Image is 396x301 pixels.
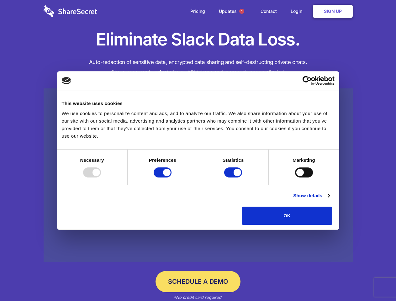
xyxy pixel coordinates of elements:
a: Usercentrics Cookiebot - opens in a new window [280,76,335,85]
a: Login [284,2,312,21]
a: Schedule a Demo [156,271,240,292]
strong: Marketing [293,157,315,163]
a: Pricing [184,2,211,21]
h4: Auto-redaction of sensitive data, encrypted data sharing and self-destructing private chats. Shar... [44,57,353,78]
strong: Preferences [149,157,176,163]
a: Sign Up [313,5,353,18]
a: Wistia video thumbnail [44,88,353,262]
span: 1 [239,9,244,14]
strong: Necessary [80,157,104,163]
img: logo [62,77,71,84]
em: *No credit card required. [173,295,223,300]
a: Contact [254,2,283,21]
div: We use cookies to personalize content and ads, and to analyze our traffic. We also share informat... [62,110,335,140]
a: Show details [293,192,330,199]
img: logo-wordmark-white-trans-d4663122ce5f474addd5e946df7df03e33cb6a1c49d2221995e7729f52c070b2.svg [44,5,97,17]
button: OK [242,207,332,225]
h1: Eliminate Slack Data Loss. [44,28,353,51]
strong: Statistics [223,157,244,163]
div: This website uses cookies [62,100,335,107]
